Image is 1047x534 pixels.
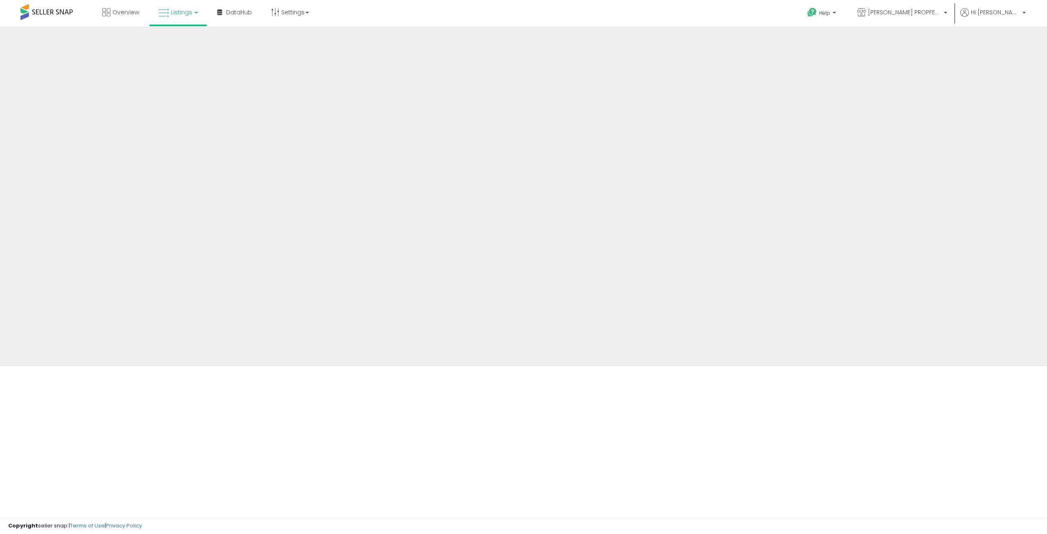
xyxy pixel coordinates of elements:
[801,1,844,27] a: Help
[960,8,1026,27] a: Hi [PERSON_NAME]
[819,9,830,16] span: Help
[171,8,192,16] span: Listings
[868,8,941,16] span: [PERSON_NAME] PROPFESSIONAL
[971,8,1020,16] span: Hi [PERSON_NAME]
[226,8,252,16] span: DataHub
[807,7,817,18] i: Get Help
[112,8,139,16] span: Overview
